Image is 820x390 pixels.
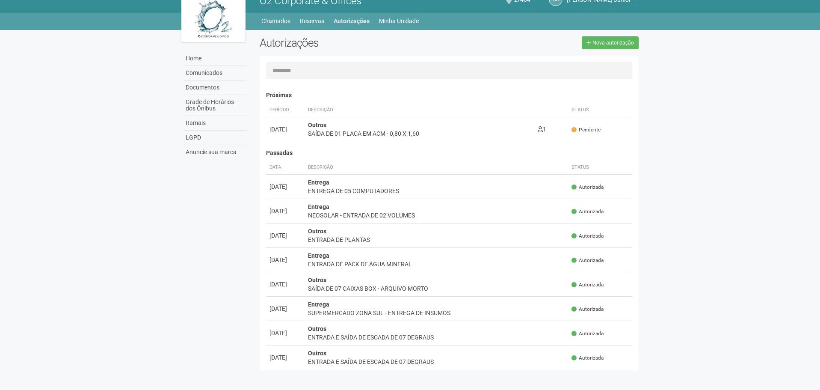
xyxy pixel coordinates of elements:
strong: Entrega [308,252,329,259]
th: Descrição [305,103,534,117]
span: Autorizada [571,184,604,191]
span: Pendente [571,126,601,134]
div: [DATE] [269,125,301,134]
a: Documentos [184,80,247,95]
span: Autorizada [571,232,604,240]
span: Autorizada [571,354,604,362]
h2: Autorizações [260,36,443,49]
div: ENTRADA E SAÍDA DE ESCADA DE 07 DEGRAUS [308,357,565,366]
th: Status [568,103,632,117]
a: Anuncie sua marca [184,145,247,159]
strong: Entrega [308,203,329,210]
a: Nova autorização [582,36,639,49]
h4: Próximas [266,92,633,98]
a: LGPD [184,131,247,145]
div: [DATE] [269,182,301,191]
span: 1 [538,126,546,133]
div: [DATE] [269,304,301,313]
strong: Outros [308,122,326,128]
span: Autorizada [571,208,604,215]
a: Home [184,51,247,66]
a: Comunicados [184,66,247,80]
div: [DATE] [269,353,301,362]
strong: Entrega [308,179,329,186]
a: Ramais [184,116,247,131]
div: [DATE] [269,231,301,240]
div: ENTRADA DE PACK DE ÁGUA MINERAL [308,260,565,268]
div: SAÍDA DE 01 PLACA EM ACM - 0,80 X 1,60 [308,129,531,138]
span: Autorizada [571,281,604,289]
div: SAÍDA DE 07 CAIXAS BOX - ARQUIVO MORTO [308,284,565,293]
span: Autorizada [571,257,604,264]
span: Autorizada [571,330,604,337]
th: Data [266,161,305,175]
div: [DATE] [269,280,301,289]
div: NEOSOLAR - ENTRADA DE 02 VOLUMES [308,211,565,220]
a: Chamados [261,15,290,27]
div: [DATE] [269,207,301,215]
th: Descrição [305,161,568,175]
div: [DATE] [269,329,301,337]
strong: Outros [308,228,326,235]
span: Autorizada [571,306,604,313]
span: Nova autorização [592,40,634,46]
a: Minha Unidade [379,15,419,27]
strong: Outros [308,350,326,357]
a: Grade de Horários dos Ônibus [184,95,247,116]
a: Reservas [300,15,324,27]
strong: Outros [308,325,326,332]
h4: Passadas [266,150,633,156]
strong: Outros [308,277,326,283]
div: ENTRADA DE PLANTAS [308,235,565,244]
div: [DATE] [269,256,301,264]
div: ENTREGA DE 05 COMPUTADORES [308,187,565,195]
a: Autorizações [334,15,370,27]
th: Período [266,103,305,117]
th: Status [568,161,632,175]
div: ENTRADA E SAÍDA DE ESCADA DE 07 DEGRAUS [308,333,565,342]
strong: Entrega [308,301,329,308]
div: SUPERMERCADO ZONA SUL - ENTREGA DE INSUMOS [308,309,565,317]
